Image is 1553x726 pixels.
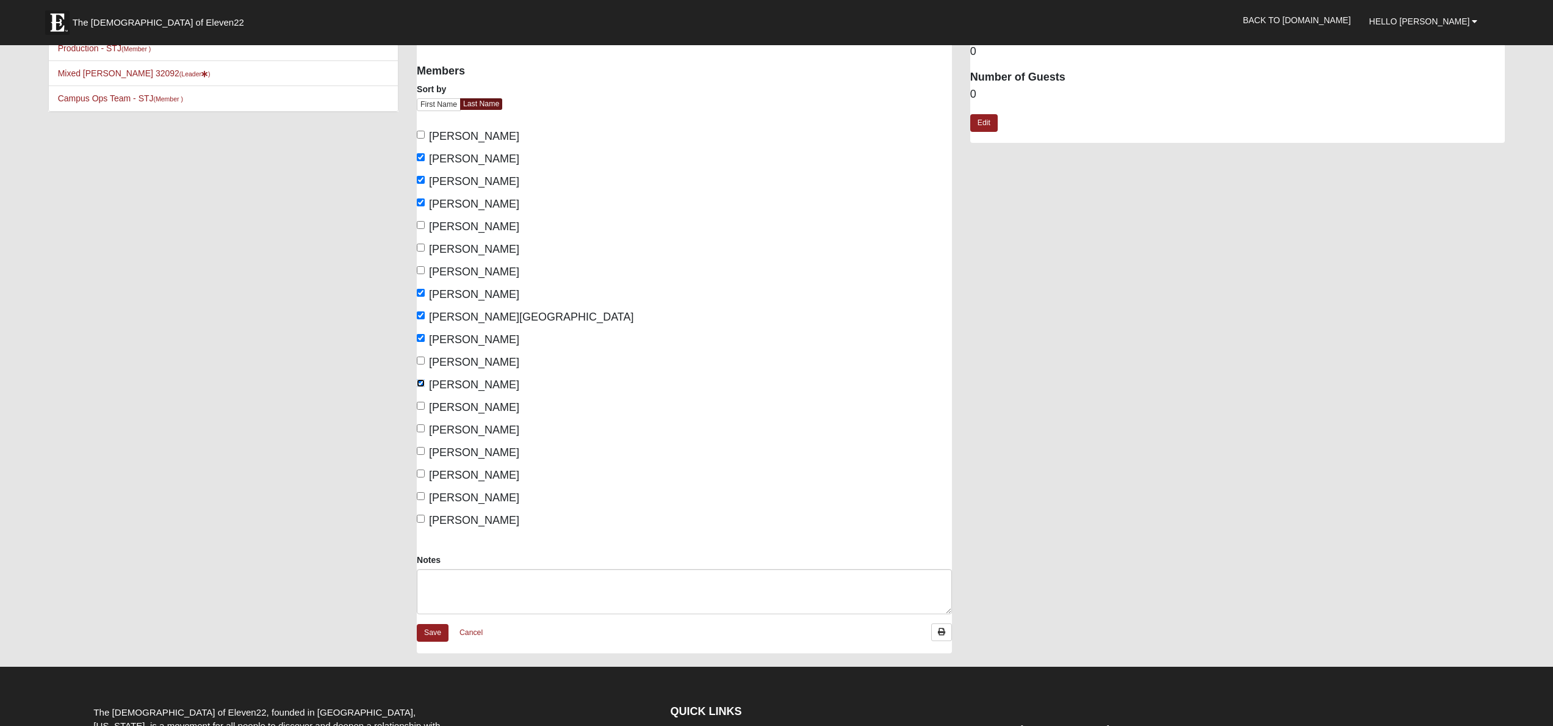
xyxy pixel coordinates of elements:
[970,70,1505,85] dt: Number of Guests
[417,402,425,410] input: [PERSON_NAME]
[429,379,519,391] span: [PERSON_NAME]
[429,514,519,526] span: [PERSON_NAME]
[417,153,425,161] input: [PERSON_NAME]
[460,98,502,110] a: Last Name
[1360,6,1487,37] a: Hello [PERSON_NAME]
[429,243,519,255] span: [PERSON_NAME]
[429,266,519,278] span: [PERSON_NAME]
[429,153,519,165] span: [PERSON_NAME]
[429,492,519,504] span: [PERSON_NAME]
[58,68,211,78] a: Mixed [PERSON_NAME] 32092(Leader)
[179,70,211,78] small: (Leader )
[970,87,1505,103] dd: 0
[417,334,425,342] input: [PERSON_NAME]
[417,266,425,274] input: [PERSON_NAME]
[417,424,425,432] input: [PERSON_NAME]
[429,288,519,300] span: [PERSON_NAME]
[429,311,633,323] span: [PERSON_NAME][GEOGRAPHIC_DATA]
[417,357,425,365] input: [PERSON_NAME]
[417,198,425,206] input: [PERSON_NAME]
[417,554,441,566] label: Notes
[429,469,519,481] span: [PERSON_NAME]
[429,333,519,346] span: [PERSON_NAME]
[429,401,519,413] span: [PERSON_NAME]
[1234,5,1360,35] a: Back to [DOMAIN_NAME]
[970,44,1505,60] dd: 0
[58,93,183,103] a: Campus Ops Team - STJ(Member )
[417,98,461,111] a: First Name
[1369,16,1470,26] span: Hello [PERSON_NAME]
[417,492,425,500] input: [PERSON_NAME]
[417,447,425,455] input: [PERSON_NAME]
[417,470,425,477] input: [PERSON_NAME]
[154,95,183,103] small: (Member )
[45,10,70,35] img: Eleven22 logo
[73,16,244,29] span: The [DEMOGRAPHIC_DATA] of Eleven22
[429,220,519,233] span: [PERSON_NAME]
[429,175,519,187] span: [PERSON_NAME]
[417,289,425,297] input: [PERSON_NAME]
[429,130,519,142] span: [PERSON_NAME]
[417,311,425,319] input: [PERSON_NAME][GEOGRAPHIC_DATA]
[39,4,283,35] a: The [DEMOGRAPHIC_DATA] of Eleven22
[452,623,491,642] a: Cancel
[429,198,519,210] span: [PERSON_NAME]
[417,176,425,184] input: [PERSON_NAME]
[970,114,998,132] a: Edit
[417,379,425,387] input: [PERSON_NAME]
[121,45,151,53] small: (Member )
[417,624,449,642] a: Save
[429,424,519,436] span: [PERSON_NAME]
[417,244,425,252] input: [PERSON_NAME]
[931,623,952,641] a: Print Attendance Roster
[417,83,446,95] label: Sort by
[417,131,425,139] input: [PERSON_NAME]
[417,65,675,78] h4: Members
[429,356,519,368] span: [PERSON_NAME]
[417,221,425,229] input: [PERSON_NAME]
[429,446,519,459] span: [PERSON_NAME]
[58,43,151,53] a: Production - STJ(Member )
[417,515,425,523] input: [PERSON_NAME]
